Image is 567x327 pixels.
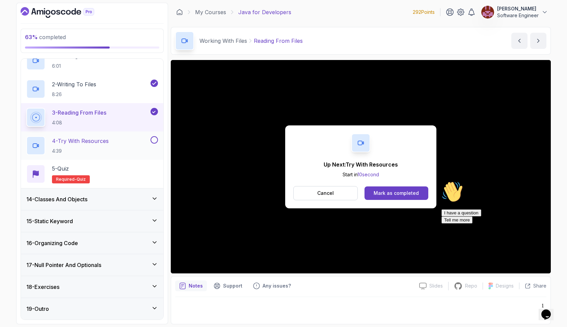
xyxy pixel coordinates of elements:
[293,186,358,200] button: Cancel
[26,217,73,225] h3: 15 - Static Keyword
[497,5,539,12] p: [PERSON_NAME]
[26,165,158,183] button: 5-QuizRequired-quiz
[324,171,398,178] p: Start in
[357,172,379,177] span: 10 second
[189,283,203,289] p: Notes
[413,9,435,16] p: 292 Points
[317,190,334,197] p: Cancel
[530,33,546,49] button: next content
[26,283,59,291] h3: 18 - Exercises
[26,305,49,313] h3: 19 - Outro
[52,119,106,126] p: 4:08
[26,80,158,98] button: 2-Writing To Files8:26
[364,186,428,200] button: Mark as completed
[26,136,158,155] button: 4-Try With Resources4:39
[21,210,163,232] button: 15-Static Keyword
[26,51,158,70] button: 1-Creating Files6:01
[210,280,246,291] button: Support button
[52,63,91,69] p: 6:01
[238,8,291,16] p: Java for Developers
[21,276,163,298] button: 18-Exercises
[26,261,101,269] h3: 17 - Null Pointer And Optionals
[3,38,34,45] button: Tell me more
[176,9,183,16] a: Dashboard
[374,190,419,197] div: Mark as completed
[56,177,77,182] span: Required-
[52,109,106,117] p: 3 - Reading From Files
[263,283,291,289] p: Any issues?
[195,8,226,16] a: My Courses
[26,195,87,203] h3: 14 - Classes And Objects
[3,31,43,38] button: I have a question
[25,34,66,40] span: completed
[52,80,96,88] p: 2 - Writing To Files
[21,232,163,254] button: 16-Organizing Code
[171,60,551,273] iframe: 3 - Reading from Files
[3,3,124,45] div: 👋Hi! How can we help?I have a questionTell me more
[223,283,242,289] p: Support
[3,20,67,25] span: Hi! How can we help?
[497,12,539,19] p: Software Engineer
[52,137,109,145] p: 4 - Try With Resources
[439,178,560,297] iframe: chat widget
[175,280,207,291] button: notes button
[21,298,163,320] button: 19-Outro
[249,280,295,291] button: Feedback button
[52,165,69,173] p: 5 - Quiz
[52,91,96,98] p: 8:26
[3,3,24,24] img: :wave:
[52,148,109,154] p: 4:39
[481,6,494,19] img: user profile image
[511,33,528,49] button: previous content
[26,239,78,247] h3: 16 - Organizing Code
[25,34,38,40] span: 63 %
[481,5,548,19] button: user profile image[PERSON_NAME]Software Engineer
[21,7,110,18] a: Dashboard
[254,37,303,45] p: Reading From Files
[199,37,247,45] p: Working With Files
[21,254,163,276] button: 17-Null Pointer And Optionals
[21,188,163,210] button: 14-Classes And Objects
[26,108,158,127] button: 3-Reading From Files4:08
[324,160,398,169] p: Up Next: Try With Resources
[429,283,443,289] p: Slides
[77,177,86,182] span: quiz
[539,300,560,320] iframe: chat widget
